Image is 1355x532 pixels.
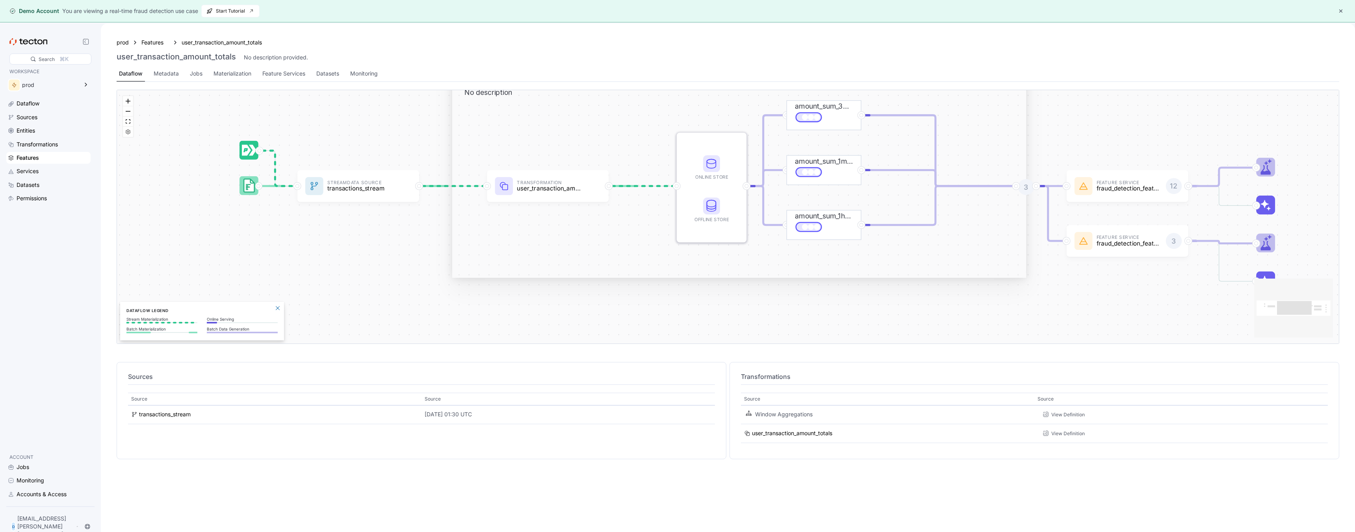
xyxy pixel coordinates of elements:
[6,488,91,500] a: Accounts & Access
[244,54,308,61] div: No description provided.
[1067,170,1188,202] a: Feature Servicefraud_detection_feature_service:v212
[1097,236,1162,240] p: Feature Service
[262,69,305,78] div: Feature Services
[126,317,197,321] p: Stream Materialization
[17,490,67,499] div: Accounts & Access
[6,192,91,204] a: Permissions
[17,476,44,485] div: Monitoring
[6,475,91,486] a: Monitoring
[1026,170,1046,187] div: 3
[59,55,69,63] div: ⌘K
[327,181,393,185] p: Stream Data Source
[126,327,197,331] p: Batch Materialization
[17,113,37,122] div: Sources
[692,216,731,223] div: Offline Store
[22,82,78,88] div: prod
[744,395,760,403] p: Source
[123,96,133,137] div: React Flow controls
[741,372,1328,381] h4: Transformations
[154,69,179,78] div: Metadata
[1166,233,1182,249] div: 3
[327,185,393,192] p: transactions_stream
[9,54,91,65] div: Search⌘K
[1067,225,1188,257] a: Feature Servicefraud_detection_feature_service_streaming3
[787,170,861,200] div: amount_sum_1m_continuous
[11,522,16,531] div: D
[17,181,39,189] div: Datasets
[6,125,91,137] a: Entities
[201,5,260,17] button: Start Tutorial
[17,167,39,175] div: Services
[1018,179,1034,195] div: 3
[9,7,59,15] div: Demo Account
[139,410,191,419] div: transactions_stream
[517,181,582,185] p: Transformation
[6,152,91,164] a: Features
[1184,168,1254,186] g: Edge from featureService:fraud_detection_feature_service:v2 to Trainer_featureService:fraud_detec...
[787,115,861,145] div: amount_sum_30d_continuous
[126,307,278,314] h6: Dataflow Legend
[273,303,282,313] button: Close Legend Panel
[752,429,832,438] div: user_transaction_amount_totals
[795,101,853,112] div: amount_sum_30d_continuous
[452,98,1026,328] div: No description
[1166,178,1182,194] div: 12
[17,99,39,108] div: Dataflow
[425,395,441,403] p: Source
[206,5,254,17] span: Start Tutorial
[1184,241,1254,282] g: Edge from featureService:fraud_detection_feature_service_streaming to Inference_featureService:fr...
[1051,411,1085,418] div: View Definition
[9,453,87,461] p: ACCOUNT
[1032,186,1064,241] g: Edge from featureView:user_transaction_amount_totals to featureService:fraud_detection_feature_se...
[1097,240,1162,247] p: fraud_detection_feature_service_streaming
[117,52,236,61] h3: user_transaction_amount_totals
[1097,181,1162,185] p: Feature Service
[692,173,731,181] div: Online Store
[39,55,55,63] div: Search
[17,153,39,162] div: Features
[517,185,582,192] p: user_transaction_amount_totals
[17,463,29,471] div: Jobs
[9,68,87,76] p: WORKSPACE
[464,87,1014,98] p: No description
[487,170,609,202] a: Transformationuser_transaction_amount_totals
[744,429,1031,438] a: user_transaction_amount_totals
[692,155,731,181] div: Online Store
[1184,241,1254,244] g: Edge from featureService:fraud_detection_feature_service_streaming to Trainer_featureService:frau...
[17,126,35,135] div: Entities
[62,7,198,15] div: You are viewing a real-time fraud detection use case
[297,170,419,202] a: StreamData Sourcetransactions_stream
[425,410,712,419] div: [DATE] 01:30 UTC
[6,461,91,473] a: Jobs
[123,116,133,127] button: fit view
[1038,428,1092,439] div: View Definition
[1097,185,1162,192] p: fraud_detection_feature_service:v2
[1184,186,1254,205] g: Edge from featureService:fraud_detection_feature_service:v2 to Inference_featureService:fraud_det...
[128,372,715,381] h4: Sources
[6,98,91,109] a: Dataflow
[1038,409,1092,420] div: View Definition
[692,198,731,223] div: Offline Store
[787,225,861,255] div: amount_sum_1h_continuous
[131,410,418,419] a: transactions_stream
[6,179,91,191] a: Datasets
[255,151,295,186] g: Edge from dataSource:transactions_stream_stream_source to dataSource:transactions_stream
[6,139,91,150] a: Transformations
[17,140,58,149] div: Transformations
[17,194,47,203] div: Permissions
[190,69,202,78] div: Jobs
[119,69,143,78] div: Dataflow
[117,38,129,47] a: prod
[213,69,251,78] div: Materialization
[182,38,262,47] a: user_transaction_amount_totals
[1051,430,1085,437] div: View Definition
[123,106,133,116] button: zoom out
[141,38,169,47] a: Features
[350,69,378,78] div: Monitoring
